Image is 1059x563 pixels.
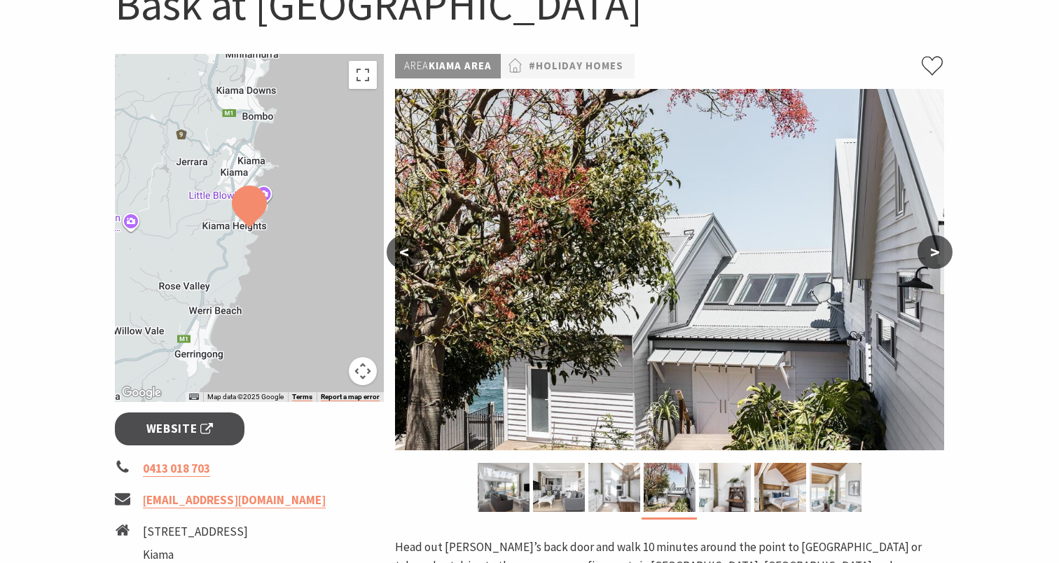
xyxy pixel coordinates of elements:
[529,57,623,75] a: #Holiday Homes
[349,357,377,385] button: Map camera controls
[143,461,210,477] a: 0413 018 703
[189,392,199,402] button: Keyboard shortcuts
[146,419,214,438] span: Website
[115,412,244,445] a: Website
[207,393,284,401] span: Map data ©2025 Google
[143,522,279,541] li: [STREET_ADDRESS]
[118,384,165,402] a: Open this area in Google Maps (opens a new window)
[918,235,953,269] button: >
[395,54,501,78] p: Kiama Area
[349,61,377,89] button: Toggle fullscreen view
[321,393,380,401] a: Report a map error
[387,235,422,269] button: <
[292,393,312,401] a: Terms (opens in new tab)
[404,59,429,72] span: Area
[118,384,165,402] img: Google
[143,492,326,508] a: [EMAIL_ADDRESS][DOMAIN_NAME]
